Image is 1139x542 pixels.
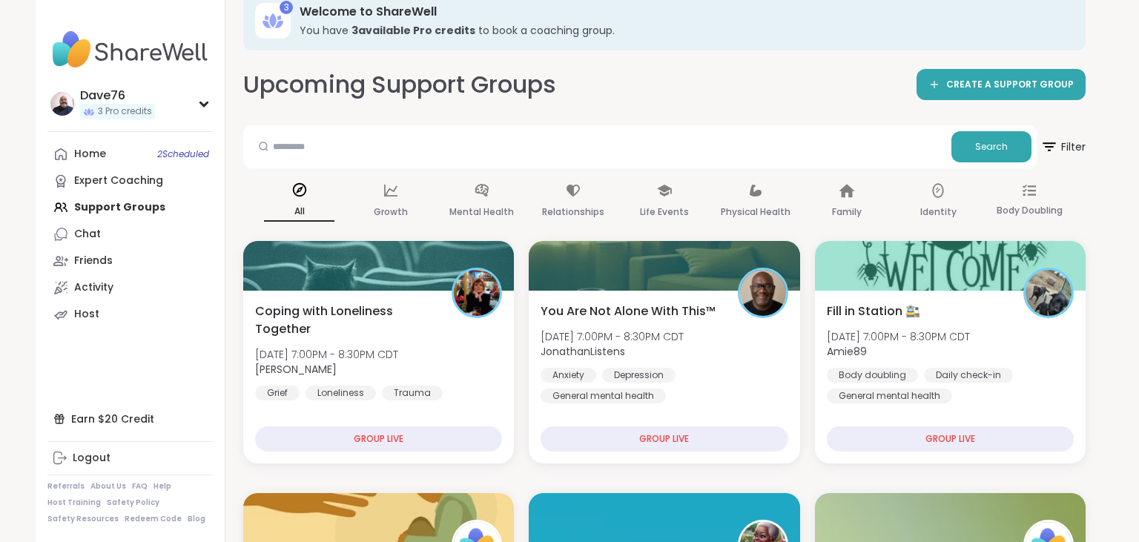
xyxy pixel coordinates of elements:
[47,248,213,274] a: Friends
[827,344,867,359] b: Amie89
[47,221,213,248] a: Chat
[541,368,596,383] div: Anxiety
[721,203,790,221] p: Physical Health
[374,203,408,221] p: Growth
[80,87,155,104] div: Dave76
[125,514,182,524] a: Redeem Code
[74,227,101,242] div: Chat
[602,368,676,383] div: Depression
[280,1,293,14] div: 3
[74,280,113,295] div: Activity
[827,303,920,320] span: Fill in Station 🚉
[74,307,99,322] div: Host
[946,79,1074,91] span: CREATE A SUPPORT GROUP
[1040,125,1086,168] button: Filter
[541,426,788,452] div: GROUP LIVE
[300,23,1065,38] h3: You have to book a coaching group.
[90,481,126,492] a: About Us
[541,344,625,359] b: JonathanListens
[264,202,334,222] p: All
[47,301,213,328] a: Host
[98,105,152,118] span: 3 Pro credits
[541,389,666,403] div: General mental health
[300,4,1065,20] h3: Welcome to ShareWell
[449,203,514,221] p: Mental Health
[153,481,171,492] a: Help
[975,140,1008,153] span: Search
[50,92,74,116] img: Dave76
[74,173,163,188] div: Expert Coaching
[541,329,684,344] span: [DATE] 7:00PM - 8:30PM CDT
[107,498,159,508] a: Safety Policy
[255,386,300,400] div: Grief
[47,141,213,168] a: Home2Scheduled
[997,202,1063,219] p: Body Doubling
[951,131,1031,162] button: Search
[74,147,106,162] div: Home
[47,406,213,432] div: Earn $20 Credit
[924,368,1013,383] div: Daily check-in
[740,270,786,316] img: JonathanListens
[132,481,148,492] a: FAQ
[827,329,970,344] span: [DATE] 7:00PM - 8:30PM CDT
[917,69,1086,100] a: CREATE A SUPPORT GROUP
[47,24,213,76] img: ShareWell Nav Logo
[827,426,1074,452] div: GROUP LIVE
[541,303,716,320] span: You Are Not Alone With This™
[1040,129,1086,165] span: Filter
[47,274,213,301] a: Activity
[351,23,475,38] b: 3 available Pro credit s
[542,203,604,221] p: Relationships
[47,481,85,492] a: Referrals
[255,426,502,452] div: GROUP LIVE
[47,168,213,194] a: Expert Coaching
[255,303,435,338] span: Coping with Loneliness Together
[306,386,376,400] div: Loneliness
[255,347,398,362] span: [DATE] 7:00PM - 8:30PM CDT
[47,514,119,524] a: Safety Resources
[1026,270,1072,316] img: Amie89
[827,389,952,403] div: General mental health
[255,362,337,377] b: [PERSON_NAME]
[832,203,862,221] p: Family
[827,368,918,383] div: Body doubling
[47,498,101,508] a: Host Training
[157,148,209,160] span: 2 Scheduled
[74,254,113,268] div: Friends
[920,203,957,221] p: Identity
[188,514,205,524] a: Blog
[640,203,689,221] p: Life Events
[73,451,110,466] div: Logout
[382,386,443,400] div: Trauma
[243,68,556,102] h2: Upcoming Support Groups
[454,270,500,316] img: Judy
[47,445,213,472] a: Logout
